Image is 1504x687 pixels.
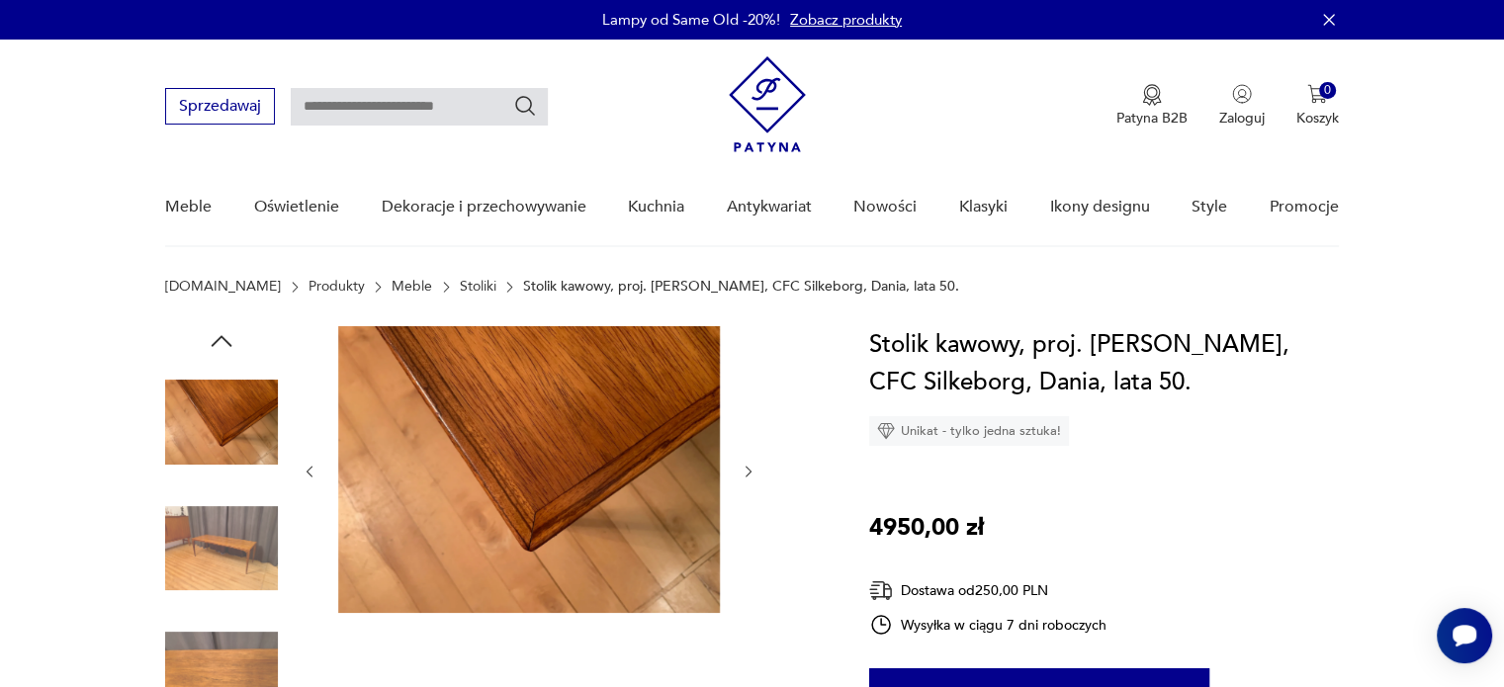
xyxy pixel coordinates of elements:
div: 0 [1319,82,1336,99]
img: Ikonka użytkownika [1232,84,1252,104]
a: Sprzedawaj [165,101,275,115]
button: Zaloguj [1219,84,1265,128]
iframe: Smartsupp widget button [1437,608,1492,663]
a: Ikony designu [1049,169,1149,245]
button: Patyna B2B [1116,84,1188,128]
a: Ikona medaluPatyna B2B [1116,84,1188,128]
a: [DOMAIN_NAME] [165,279,281,295]
a: Zobacz produkty [790,10,902,30]
a: Kuchnia [628,169,684,245]
a: Nowości [853,169,917,245]
a: Produkty [309,279,365,295]
a: Style [1192,169,1227,245]
img: Ikona koszyka [1307,84,1327,104]
img: Zdjęcie produktu Stolik kawowy, proj. Johannes Andersen, CFC Silkeborg, Dania, lata 50. [165,492,278,605]
p: Patyna B2B [1116,109,1188,128]
a: Klasyki [959,169,1008,245]
a: Oświetlenie [254,169,339,245]
button: Szukaj [513,94,537,118]
div: Dostawa od 250,00 PLN [869,578,1106,603]
img: Ikona medalu [1142,84,1162,106]
p: 4950,00 zł [869,509,984,547]
a: Antykwariat [727,169,812,245]
img: Ikona diamentu [877,422,895,440]
p: Stolik kawowy, proj. [PERSON_NAME], CFC Silkeborg, Dania, lata 50. [523,279,959,295]
img: Patyna - sklep z meblami i dekoracjami vintage [729,56,806,152]
a: Promocje [1270,169,1339,245]
a: Meble [165,169,212,245]
img: Zdjęcie produktu Stolik kawowy, proj. Johannes Andersen, CFC Silkeborg, Dania, lata 50. [338,326,720,613]
img: Zdjęcie produktu Stolik kawowy, proj. Johannes Andersen, CFC Silkeborg, Dania, lata 50. [165,366,278,478]
p: Koszyk [1296,109,1339,128]
button: Sprzedawaj [165,88,275,125]
p: Zaloguj [1219,109,1265,128]
a: Stoliki [460,279,496,295]
img: Ikona dostawy [869,578,893,603]
div: Wysyłka w ciągu 7 dni roboczych [869,613,1106,637]
button: 0Koszyk [1296,84,1339,128]
h1: Stolik kawowy, proj. [PERSON_NAME], CFC Silkeborg, Dania, lata 50. [869,326,1339,401]
a: Meble [392,279,432,295]
div: Unikat - tylko jedna sztuka! [869,416,1069,446]
p: Lampy od Same Old -20%! [602,10,780,30]
a: Dekoracje i przechowywanie [381,169,585,245]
